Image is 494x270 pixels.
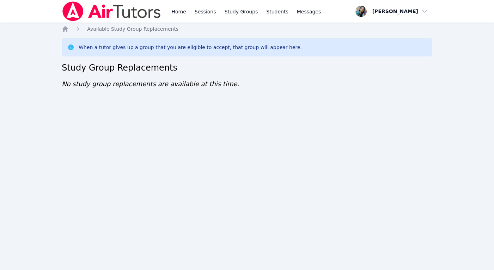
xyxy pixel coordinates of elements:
span: Messages [297,8,321,15]
nav: Breadcrumb [62,25,432,32]
h2: Study Group Replacements [62,62,432,73]
a: Available Study Group Replacements [87,25,178,32]
div: When a tutor gives up a group that you are eligible to accept, that group will appear here. [79,44,302,51]
span: No study group replacements are available at this time. [62,80,239,88]
span: Available Study Group Replacements [87,26,178,32]
img: Air Tutors [62,1,161,21]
